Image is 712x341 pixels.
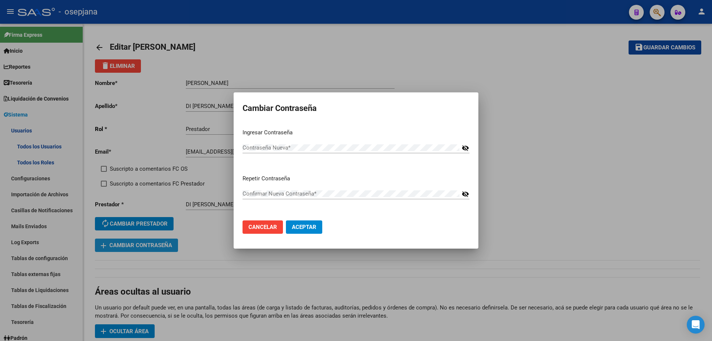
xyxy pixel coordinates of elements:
div: Open Intercom Messenger [687,316,705,334]
span: Aceptar [292,224,316,230]
span: Cancelar [248,224,277,230]
p: Repetir Contraseña [243,174,469,183]
button: Cancelar [243,220,283,234]
h2: Cambiar Contraseña [243,101,469,115]
p: Ingresar Contraseña [243,128,469,137]
button: Aceptar [286,220,322,234]
mat-icon: visibility_off [462,144,469,153]
mat-icon: visibility_off [462,190,469,199]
